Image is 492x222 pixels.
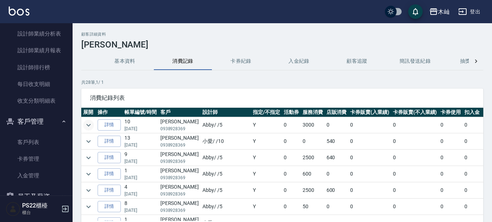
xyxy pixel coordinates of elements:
[124,158,157,165] p: [DATE]
[301,108,325,117] th: 服務消費
[439,108,463,117] th: 卡券使用
[455,5,483,18] button: 登出
[83,136,94,147] button: expand row
[282,117,301,133] td: 0
[463,150,481,166] td: 0
[123,199,159,215] td: 8
[301,199,325,215] td: 50
[325,166,349,182] td: 0
[159,182,201,198] td: [PERSON_NAME]
[160,174,199,181] p: 0938928369
[123,150,159,166] td: 9
[282,166,301,182] td: 0
[201,108,251,117] th: 設計師
[98,201,121,212] a: 詳情
[391,166,439,182] td: 0
[90,94,475,102] span: 消費紀錄列表
[463,199,481,215] td: 0
[123,108,159,117] th: 帳單編號/時間
[3,151,70,167] a: 卡券管理
[251,182,282,198] td: Y
[3,92,70,109] a: 收支分類明細表
[463,133,481,149] td: 0
[3,76,70,92] a: 每日收支明細
[325,117,349,133] td: 0
[439,117,463,133] td: 0
[251,150,282,166] td: Y
[3,134,70,151] a: 客戶列表
[22,209,59,216] p: 櫃台
[81,108,96,117] th: 展開
[282,199,301,215] td: 0
[124,142,157,148] p: [DATE]
[438,7,450,16] div: 木屾
[201,182,251,198] td: Abby / /5
[348,166,391,182] td: 0
[270,53,328,70] button: 入金紀錄
[439,166,463,182] td: 0
[391,199,439,215] td: 0
[22,202,59,209] h5: PS22櫃檯
[251,166,282,182] td: Y
[201,150,251,166] td: Abby / /5
[426,4,452,19] button: 木屾
[408,4,423,19] button: save
[159,117,201,133] td: [PERSON_NAME]
[348,182,391,198] td: 0
[3,187,70,206] button: 員工及薪資
[251,117,282,133] td: Y
[81,40,483,50] h3: [PERSON_NAME]
[301,182,325,198] td: 2500
[159,133,201,149] td: [PERSON_NAME]
[83,120,94,131] button: expand row
[98,136,121,147] a: 詳情
[201,117,251,133] td: Abby / /5
[160,207,199,214] p: 0938928369
[301,150,325,166] td: 2500
[154,53,212,70] button: 消費記錄
[348,199,391,215] td: 0
[439,182,463,198] td: 0
[301,117,325,133] td: 3000
[212,53,270,70] button: 卡券紀錄
[124,126,157,132] p: [DATE]
[123,182,159,198] td: 4
[98,152,121,163] a: 詳情
[251,133,282,149] td: Y
[83,201,94,212] button: expand row
[98,168,121,180] a: 詳情
[463,108,481,117] th: 扣入金
[124,191,157,197] p: [DATE]
[124,174,157,181] p: [DATE]
[391,150,439,166] td: 0
[325,133,349,149] td: 540
[282,133,301,149] td: 0
[325,199,349,215] td: 0
[159,166,201,182] td: [PERSON_NAME]
[83,169,94,180] button: expand row
[98,119,121,131] a: 詳情
[98,185,121,196] a: 詳情
[348,133,391,149] td: 0
[463,117,481,133] td: 0
[463,166,481,182] td: 0
[3,167,70,184] a: 入金管理
[251,108,282,117] th: 指定/不指定
[282,150,301,166] td: 0
[348,117,391,133] td: 0
[463,182,481,198] td: 0
[6,202,20,216] img: Person
[83,185,94,196] button: expand row
[282,182,301,198] td: 0
[160,191,199,197] p: 0938928369
[439,199,463,215] td: 0
[325,108,349,117] th: 店販消費
[123,166,159,182] td: 1
[325,150,349,166] td: 640
[348,108,391,117] th: 卡券販賣(入業績)
[3,59,70,76] a: 設計師排行榜
[439,133,463,149] td: 0
[3,25,70,42] a: 設計師業績分析表
[124,207,157,214] p: [DATE]
[201,199,251,215] td: Abby / /5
